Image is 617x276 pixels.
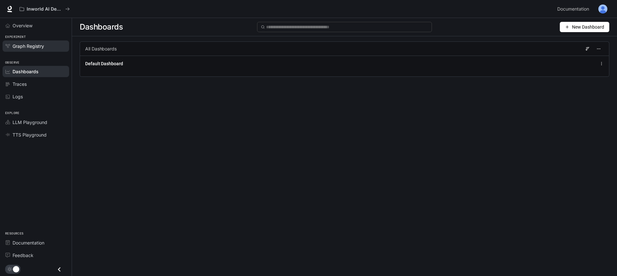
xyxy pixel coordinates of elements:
span: All Dashboards [85,46,117,52]
span: Graph Registry [13,43,44,49]
span: Overview [13,22,32,29]
img: User avatar [598,4,607,13]
span: LLM Playground [13,119,47,126]
span: Documentation [557,5,589,13]
span: TTS Playground [13,131,47,138]
span: Dark mode toggle [13,265,19,272]
p: Inworld AI Demos [27,6,63,12]
a: Overview [3,20,69,31]
a: Logs [3,91,69,102]
span: Documentation [13,239,44,246]
span: Logs [13,93,23,100]
a: Feedback [3,250,69,261]
button: All workspaces [17,3,73,15]
span: Dashboards [80,21,123,33]
a: Documentation [3,237,69,248]
a: TTS Playground [3,129,69,140]
span: Dashboards [13,68,39,75]
button: New Dashboard [560,22,609,32]
span: Traces [13,81,27,87]
button: Close drawer [52,263,67,276]
span: Feedback [13,252,33,259]
a: LLM Playground [3,117,69,128]
a: Graph Registry [3,40,69,52]
a: Default Dashboard [85,60,123,67]
a: Dashboards [3,66,69,77]
a: Documentation [555,3,594,15]
button: User avatar [596,3,609,15]
a: Traces [3,78,69,90]
span: New Dashboard [572,23,604,31]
